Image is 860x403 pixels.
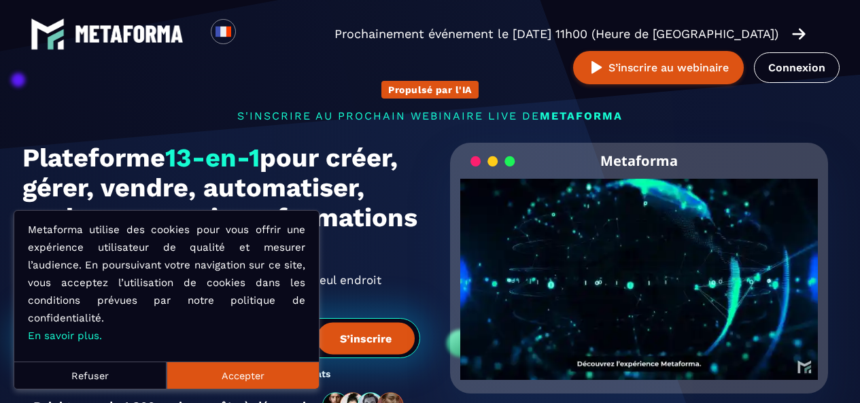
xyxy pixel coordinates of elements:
[236,19,269,49] div: Search for option
[165,143,260,173] span: 13-en-1
[75,25,184,43] img: logo
[31,17,65,51] img: logo
[600,143,678,179] h2: Metaforma
[28,221,305,345] p: Metaforma utilise des cookies pour vous offrir une expérience utilisateur de qualité et mesurer l...
[460,179,819,357] video: Your browser does not support the video tag.
[28,330,102,342] a: En savoir plus.
[334,24,778,43] p: Prochainement événement le [DATE] 11h00 (Heure de [GEOGRAPHIC_DATA])
[22,109,838,122] p: s'inscrire au prochain webinaire live de
[540,109,623,122] span: METAFORMA
[247,26,258,42] input: Search for option
[14,362,167,389] button: Refuser
[317,322,415,354] button: S’inscrire
[754,52,840,83] a: Connexion
[792,27,806,41] img: arrow-right
[588,59,605,76] img: play
[470,155,515,168] img: loading
[215,23,232,40] img: fr
[167,362,319,389] button: Accepter
[22,143,420,262] h1: Plateforme pour créer, gérer, vendre, automatiser, scaler vos services, formations et coachings.
[573,51,744,84] button: S’inscrire au webinaire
